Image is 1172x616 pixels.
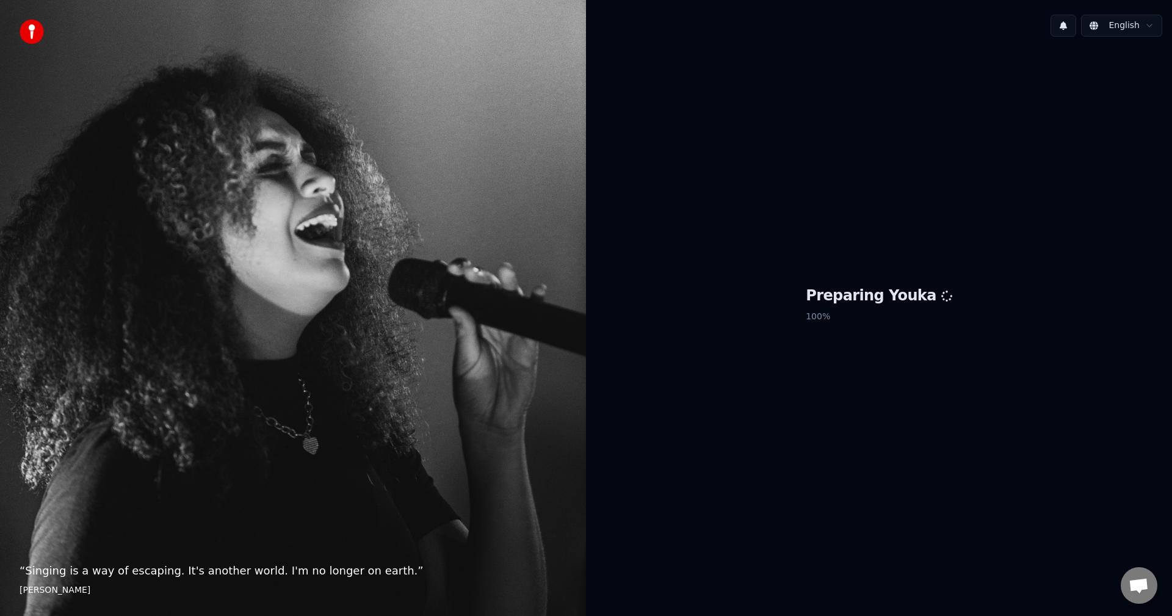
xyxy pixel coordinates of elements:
div: Otevřený chat [1121,567,1157,604]
h1: Preparing Youka [806,286,952,306]
p: “ Singing is a way of escaping. It's another world. I'm no longer on earth. ” [20,562,566,579]
img: youka [20,20,44,44]
footer: [PERSON_NAME] [20,584,566,596]
p: 100 % [806,306,952,328]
